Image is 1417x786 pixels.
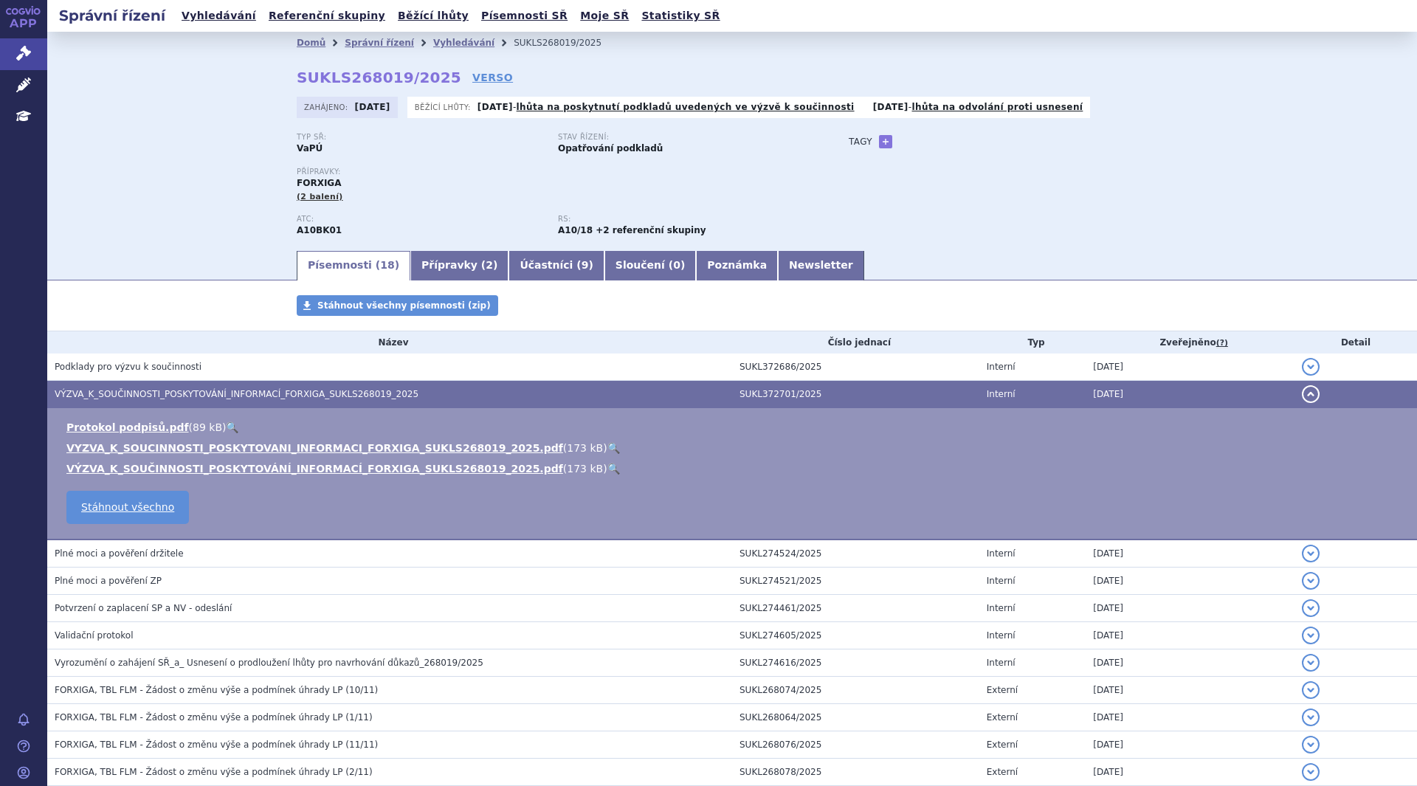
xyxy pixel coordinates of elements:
span: Interní [987,630,1016,641]
strong: Opatřování podkladů [558,143,663,154]
span: FORXIGA, TBL FLM - Žádost o změnu výše a podmínek úhrady LP (2/11) [55,767,373,777]
span: Stáhnout všechny písemnosti (zip) [317,300,491,311]
li: SUKLS268019/2025 [514,32,621,54]
span: VÝZVA_K_SOUČINNOSTI_POSKYTOVÁNÍ_INFORMACÍ_FORXIGA_SUKLS268019_2025 [55,389,418,399]
span: Plné moci a pověření ZP [55,576,162,586]
a: VYZVA_K_SOUCINNOSTI_POSKYTOVANI_INFORMACI_FORXIGA_SUKLS268019_2025.pdf [66,442,563,454]
td: SUKL274524/2025 [732,539,979,568]
td: [DATE] [1086,539,1294,568]
a: Newsletter [778,251,864,280]
a: Poznámka [696,251,778,280]
th: Zveřejněno [1086,331,1294,354]
a: VERSO [472,70,513,85]
a: 🔍 [226,421,238,433]
span: Validační protokol [55,630,134,641]
td: SUKL372686/2025 [732,354,979,381]
td: [DATE] [1086,759,1294,786]
td: [DATE] [1086,622,1294,649]
a: Písemnosti (18) [297,251,410,280]
li: ( ) [66,420,1402,435]
span: Externí [987,712,1018,723]
span: Běžící lhůty: [415,101,474,113]
td: [DATE] [1086,677,1294,704]
button: detail [1302,681,1320,699]
p: Přípravky: [297,168,819,176]
span: 18 [380,259,394,271]
span: 173 kB [567,442,603,454]
span: FORXIGA, TBL FLM - Žádost o změnu výše a podmínek úhrady LP (10/11) [55,685,378,695]
td: SUKL274521/2025 [732,568,979,595]
p: ATC: [297,215,543,224]
span: Interní [987,389,1016,399]
td: [DATE] [1086,354,1294,381]
a: Stáhnout všechno [66,491,189,524]
strong: VaPÚ [297,143,323,154]
span: Podklady pro výzvu k součinnosti [55,362,201,372]
p: Typ SŘ: [297,133,543,142]
strong: +2 referenční skupiny [596,225,706,235]
button: detail [1302,654,1320,672]
span: Potvrzení o zaplacení SP a NV - odeslání [55,603,232,613]
td: [DATE] [1086,731,1294,759]
abbr: (?) [1216,338,1228,348]
button: detail [1302,358,1320,376]
td: SUKL268078/2025 [732,759,979,786]
button: detail [1302,599,1320,617]
span: Externí [987,740,1018,750]
a: Běžící lhůty [393,6,473,26]
td: [DATE] [1086,381,1294,408]
a: 🔍 [607,463,620,475]
span: (2 balení) [297,192,343,201]
strong: [DATE] [477,102,513,112]
span: Interní [987,658,1016,668]
span: 9 [582,259,589,271]
li: ( ) [66,461,1402,476]
button: detail [1302,627,1320,644]
span: Vyrozumění o zahájení SŘ_a_ Usnesení o prodloužení lhůty pro navrhování důkazů_268019/2025 [55,658,483,668]
td: SUKL274605/2025 [732,622,979,649]
span: Interní [987,362,1016,372]
a: Přípravky (2) [410,251,508,280]
span: 173 kB [567,463,603,475]
a: Správní řízení [345,38,414,48]
span: 89 kB [193,421,222,433]
button: detail [1302,545,1320,562]
strong: SUKLS268019/2025 [297,69,461,86]
td: SUKL274616/2025 [732,649,979,677]
span: Externí [987,767,1018,777]
td: [DATE] [1086,649,1294,677]
a: lhůta na poskytnutí podkladů uvedených ve výzvě k součinnosti [517,102,855,112]
a: Referenční skupiny [264,6,390,26]
span: FORXIGA, TBL FLM - Žádost o změnu výše a podmínek úhrady LP (11/11) [55,740,378,750]
th: Typ [979,331,1086,354]
a: Vyhledávání [177,6,261,26]
a: Stáhnout všechny písemnosti (zip) [297,295,498,316]
th: Detail [1294,331,1417,354]
td: [DATE] [1086,704,1294,731]
td: [DATE] [1086,568,1294,595]
td: SUKL274461/2025 [732,595,979,622]
span: FORXIGA [297,178,342,188]
button: detail [1302,736,1320,754]
a: Statistiky SŘ [637,6,724,26]
td: SUKL372701/2025 [732,381,979,408]
strong: DAPAGLIFLOZIN [297,225,342,235]
span: Externí [987,685,1018,695]
h3: Tagy [849,133,872,151]
button: detail [1302,572,1320,590]
a: Protokol podpisů.pdf [66,421,189,433]
a: Moje SŘ [576,6,633,26]
span: FORXIGA, TBL FLM - Žádost o změnu výše a podmínek úhrady LP (1/11) [55,712,373,723]
th: Název [47,331,732,354]
button: detail [1302,709,1320,726]
td: SUKL268076/2025 [732,731,979,759]
a: Vyhledávání [433,38,494,48]
span: Interní [987,548,1016,559]
th: Číslo jednací [732,331,979,354]
h2: Správní řízení [47,5,177,26]
a: Sloučení (0) [604,251,696,280]
td: SUKL268074/2025 [732,677,979,704]
a: VÝZVA_K_SOUČINNOSTI_POSKYTOVÁNÍ_INFORMACÍ_FORXIGA_SUKLS268019_2025.pdf [66,463,563,475]
p: - [477,101,855,113]
button: detail [1302,385,1320,403]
